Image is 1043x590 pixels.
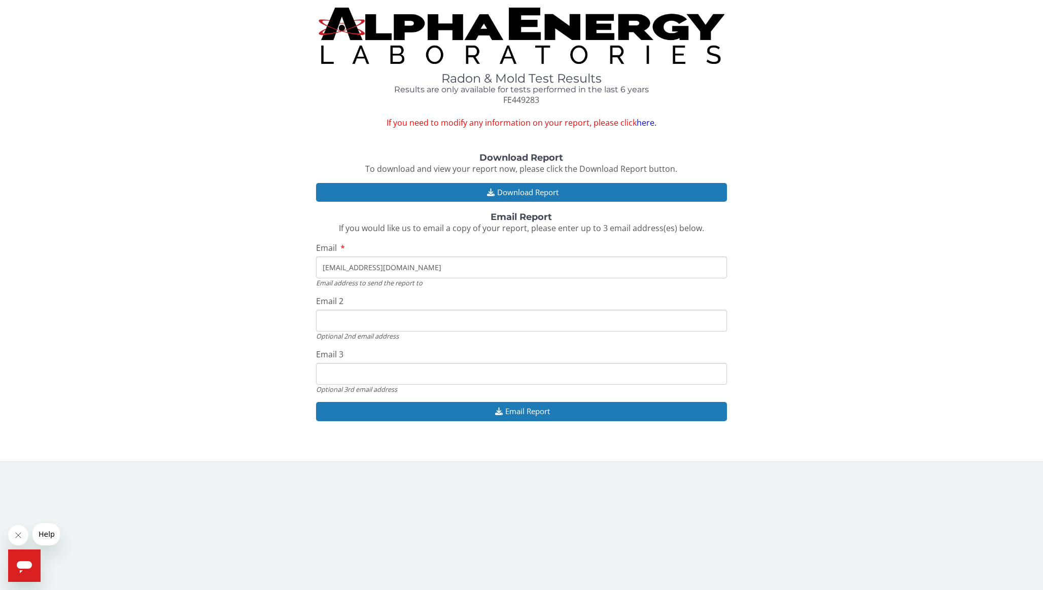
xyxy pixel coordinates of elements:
[365,163,677,174] span: To download and view your report now, please click the Download Report button.
[637,117,656,128] a: here.
[316,385,727,394] div: Optional 3rd email address
[316,85,727,94] h4: Results are only available for tests performed in the last 6 years
[32,523,60,545] iframe: Message from company
[491,211,552,223] strong: Email Report
[339,223,704,234] span: If you would like us to email a copy of your report, please enter up to 3 email address(es) below.
[316,402,727,421] button: Email Report
[503,94,539,105] span: FE449283
[319,8,724,64] img: TightCrop.jpg
[316,349,343,360] span: Email 3
[316,72,727,85] h1: Radon & Mold Test Results
[8,549,41,582] iframe: Button to launch messaging window
[316,331,727,341] div: Optional 2nd email address
[8,525,28,545] iframe: Close message
[316,117,727,129] span: If you need to modify any information on your report, please click
[316,296,343,307] span: Email 2
[316,242,337,253] span: Email
[479,152,563,163] strong: Download Report
[316,183,727,202] button: Download Report
[316,278,727,287] div: Email address to send the report to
